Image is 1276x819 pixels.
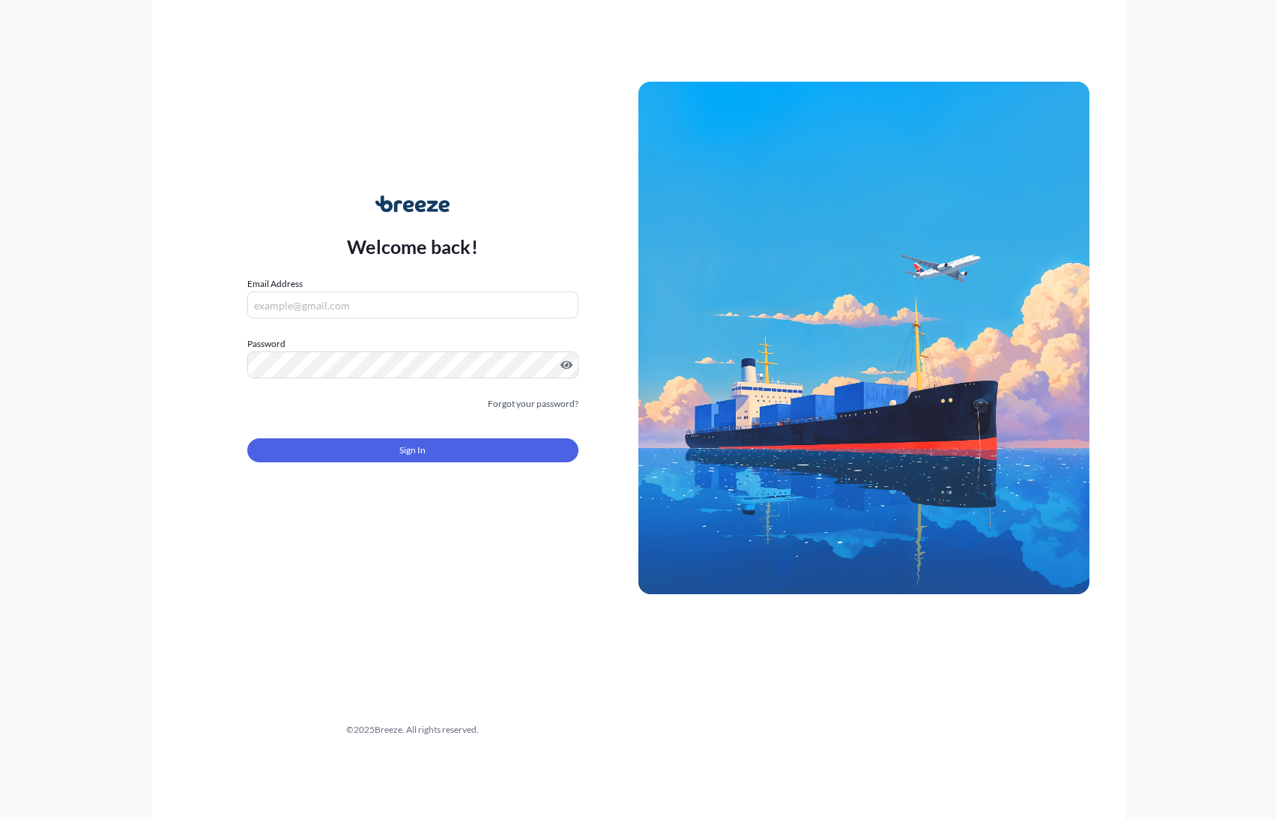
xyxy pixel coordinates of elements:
label: Email Address [247,276,303,291]
input: example@gmail.com [247,291,578,318]
img: Ship illustration [638,82,1089,594]
button: Sign In [247,438,578,462]
a: Forgot your password? [488,396,578,411]
div: © 2025 Breeze. All rights reserved. [187,722,638,737]
span: Sign In [399,443,426,458]
button: Show password [560,359,572,371]
p: Welcome back! [347,235,478,259]
label: Password [247,336,578,351]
